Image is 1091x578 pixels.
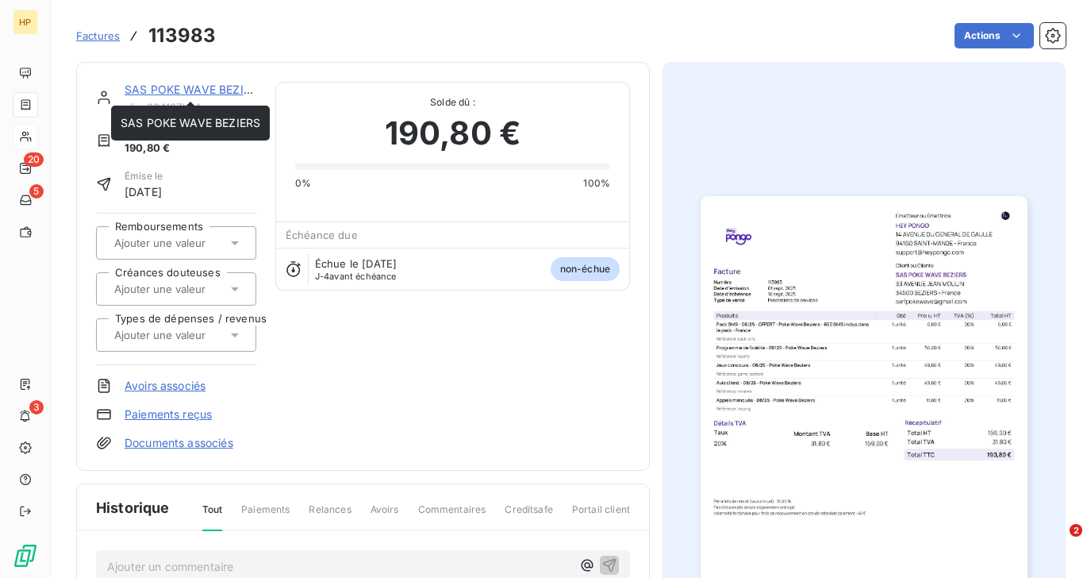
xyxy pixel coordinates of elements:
[1037,524,1075,562] iframe: Intercom live chat
[13,10,38,35] div: HP
[295,95,610,110] span: Solde dû :
[96,497,170,518] span: Historique
[385,110,521,157] span: 190,80 €
[241,503,290,530] span: Paiements
[125,407,212,422] a: Paiements reçus
[125,141,190,156] span: 190,80 €
[125,169,163,183] span: Émise le
[1070,524,1082,537] span: 2
[113,236,272,250] input: Ajouter une valeur
[121,116,260,129] span: SAS POKE WAVE BEZIERS
[113,282,272,296] input: Ajouter une valeur
[583,176,610,191] span: 100%
[371,503,399,530] span: Avoirs
[24,152,44,167] span: 20
[29,400,44,414] span: 3
[505,503,553,530] span: Creditsafe
[418,503,486,530] span: Commentaires
[295,176,311,191] span: 0%
[125,435,233,451] a: Documents associés
[76,29,120,42] span: Factures
[76,28,120,44] a: Factures
[572,503,630,530] span: Portail client
[148,21,216,50] h3: 113983
[113,328,272,342] input: Ajouter une valeur
[315,271,329,282] span: J-4
[125,83,264,96] a: SAS POKE WAVE BEZIERS
[125,101,256,114] span: cli_e064127ba4
[202,503,223,531] span: Tout
[315,257,397,270] span: Échue le [DATE]
[29,184,44,198] span: 5
[309,503,351,530] span: Relances
[13,543,38,568] img: Logo LeanPay
[125,183,163,200] span: [DATE]
[551,257,620,281] span: non-échue
[286,229,358,241] span: Échéance due
[955,23,1034,48] button: Actions
[315,272,397,281] span: avant échéance
[125,378,206,394] a: Avoirs associés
